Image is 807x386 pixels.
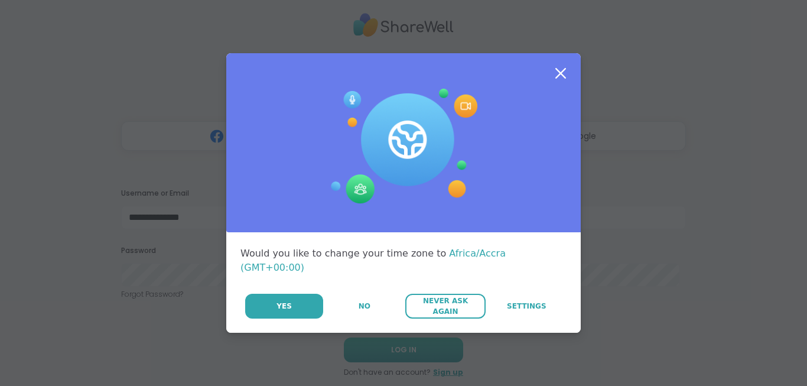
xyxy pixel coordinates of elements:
div: Would you like to change your time zone to [240,246,567,275]
button: No [324,294,404,319]
span: No [359,301,370,312]
a: Settings [487,294,567,319]
img: Session Experience [330,89,477,205]
span: Settings [507,301,546,312]
span: Never Ask Again [411,296,479,317]
span: Yes [276,301,292,312]
button: Yes [245,294,323,319]
button: Never Ask Again [405,294,485,319]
